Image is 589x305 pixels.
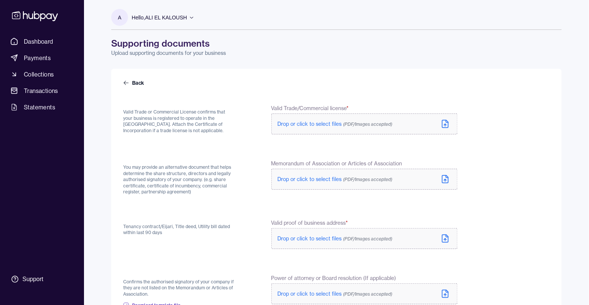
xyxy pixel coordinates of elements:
[7,68,77,81] a: Collections
[278,121,393,127] span: Drop or click to select files
[7,100,77,114] a: Statements
[271,160,402,167] span: Memorandum of Association or Articles of Association
[343,236,393,242] span: (PDF/Images accepted)
[343,291,393,297] span: (PDF/Images accepted)
[24,103,55,112] span: Statements
[278,290,393,297] span: Drop or click to select files
[7,51,77,65] a: Payments
[7,271,77,287] a: Support
[24,70,54,79] span: Collections
[7,84,77,97] a: Transactions
[132,13,187,22] p: Hello, ALI EL KALOUSH
[22,275,43,283] div: Support
[24,86,58,95] span: Transactions
[343,121,393,127] span: (PDF/Images accepted)
[118,13,121,22] p: A
[24,53,51,62] span: Payments
[278,176,393,183] span: Drop or click to select files
[111,37,562,49] h1: Supporting documents
[7,35,77,48] a: Dashboard
[111,49,562,57] p: Upload supporting documents for your business
[123,224,236,236] p: Tenancy contract/Eijari, Title deed, Utility bill dated within last 90 days
[271,105,349,112] span: Valid Trade/Commercial license
[123,79,146,87] a: Back
[123,279,236,298] p: Confirms the authorised signatory of your company if they are not listed on the Memorandum or Art...
[271,274,396,282] span: Power of attorney or Board resolution (If applicable)
[24,37,53,46] span: Dashboard
[343,177,393,182] span: (PDF/Images accepted)
[271,219,348,227] span: Valid proof of business address
[123,164,236,195] p: You may provide an alternative document that helps determine the share structure, directors and l...
[278,235,393,242] span: Drop or click to select files
[123,109,236,134] p: Valid Trade or Commercial License confirms that your business is registered to operate in the [GE...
